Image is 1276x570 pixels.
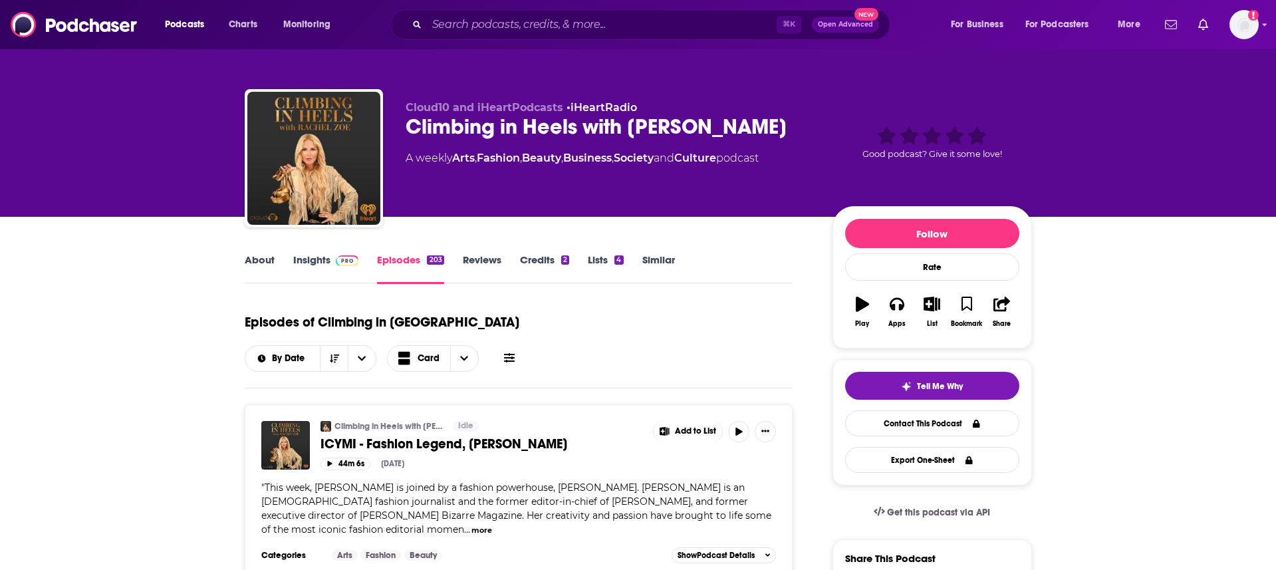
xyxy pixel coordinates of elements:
[812,17,879,33] button: Open AdvancedNew
[818,21,873,28] span: Open Advanced
[614,152,654,164] a: Society
[245,345,377,372] h2: Choose List sort
[245,354,320,363] button: open menu
[427,14,777,35] input: Search podcasts, credits, & more...
[471,525,492,536] button: more
[261,482,771,535] span: "
[1108,14,1157,35] button: open menu
[1025,15,1089,34] span: For Podcasters
[642,253,675,284] a: Similar
[588,253,623,284] a: Lists4
[845,253,1019,281] div: Rate
[293,253,359,284] a: InsightsPodchaser Pro
[984,288,1019,336] button: Share
[245,253,275,284] a: About
[418,354,440,363] span: Card
[332,550,358,561] a: Arts
[951,320,982,328] div: Bookmark
[914,288,949,336] button: List
[561,255,569,265] div: 2
[950,288,984,336] button: Bookmark
[377,253,444,284] a: Episodes203
[654,152,674,164] span: and
[777,16,801,33] span: ⌘ K
[927,320,938,328] div: List
[845,447,1019,473] button: Export One-Sheet
[320,346,348,371] button: Sort Direction
[261,421,310,470] img: ICYMI - Fashion Legend, Laura Brown
[220,14,265,35] a: Charts
[463,253,501,284] a: Reviews
[320,421,331,432] img: Climbing in Heels with Rachel Zoe
[1017,14,1108,35] button: open menu
[387,345,479,372] button: Choose View
[522,152,561,164] a: Beauty
[404,550,442,561] a: Beauty
[672,547,777,563] button: ShowPodcast Details
[406,101,563,114] span: Cloud10 and iHeartPodcasts
[674,152,716,164] a: Culture
[755,421,776,442] button: Show More Button
[887,507,990,518] span: Get this podcast via API
[403,9,903,40] div: Search podcasts, credits, & more...
[1229,10,1259,39] span: Logged in as autumncomm
[845,552,936,565] h3: Share This Podcast
[477,152,520,164] a: Fashion
[452,152,475,164] a: Arts
[942,14,1020,35] button: open menu
[612,152,614,164] span: ,
[1248,10,1259,21] svg: Add a profile image
[156,14,221,35] button: open menu
[561,152,563,164] span: ,
[1160,13,1182,36] a: Show notifications dropdown
[229,15,257,34] span: Charts
[520,253,569,284] a: Credits2
[845,219,1019,248] button: Follow
[917,381,963,392] span: Tell Me Why
[678,551,755,560] span: Show Podcast Details
[1229,10,1259,39] img: User Profile
[567,101,637,114] span: •
[845,288,880,336] button: Play
[261,482,771,535] span: This week, [PERSON_NAME] is joined by a fashion powerhouse, [PERSON_NAME]. [PERSON_NAME] is an [D...
[247,92,380,225] img: Climbing in Heels with Rachel Zoe
[261,550,321,561] h3: Categories
[245,314,519,331] h1: Episodes of Climbing in [GEOGRAPHIC_DATA]
[348,346,376,371] button: open menu
[888,320,906,328] div: Apps
[571,101,637,114] a: iHeartRadio
[614,255,623,265] div: 4
[334,421,444,432] a: Climbing in Heels with [PERSON_NAME]
[381,459,404,468] div: [DATE]
[854,8,878,21] span: New
[993,320,1011,328] div: Share
[901,381,912,392] img: tell me why sparkle
[1229,10,1259,39] button: Show profile menu
[862,149,1002,159] span: Good podcast? Give it some love!
[453,421,479,432] a: Idle
[675,426,716,436] span: Add to List
[427,255,444,265] div: 203
[458,420,473,433] span: Idle
[475,152,477,164] span: ,
[464,523,470,535] span: ...
[654,421,723,442] button: Show More Button
[845,410,1019,436] a: Contact This Podcast
[360,550,401,561] a: Fashion
[1118,15,1140,34] span: More
[863,496,1001,529] a: Get this podcast via API
[880,288,914,336] button: Apps
[406,150,759,166] div: A weekly podcast
[1193,13,1213,36] a: Show notifications dropdown
[320,458,370,470] button: 44m 6s
[11,12,138,37] img: Podchaser - Follow, Share and Rate Podcasts
[520,152,522,164] span: ,
[165,15,204,34] span: Podcasts
[336,255,359,266] img: Podchaser Pro
[855,320,869,328] div: Play
[845,372,1019,400] button: tell me why sparkleTell Me Why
